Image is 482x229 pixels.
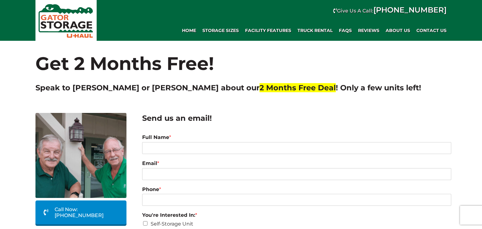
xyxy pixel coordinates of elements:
span: 2 Months Free Deal [260,83,336,92]
a: [PHONE_NUMBER] [373,5,447,14]
span: Truck Rental [297,28,333,33]
h2: Speak to [PERSON_NAME] or [PERSON_NAME] about our ! Only a few units left! [35,83,447,93]
a: Home [179,24,199,37]
div: Main navigation [100,24,450,37]
span: Storage Sizes [202,28,239,33]
h1: Get 2 Months Free! [35,41,447,76]
span: About Us [386,28,410,33]
label: Full Name [142,134,451,141]
span: REVIEWS [358,28,379,33]
a: Facility Features [242,24,294,37]
a: REVIEWS [355,24,383,37]
a: Storage Sizes [199,24,242,37]
span: Contact Us [416,28,447,33]
span: FAQs [339,28,352,33]
label: You're Interested In: [142,212,451,219]
label: Phone [142,186,451,193]
span: Home [182,28,196,33]
h2: Send us an email! [142,113,451,124]
a: Contact Us [413,24,450,37]
span: Facility Features [245,28,291,33]
a: Call Now: [PHONE_NUMBER] [35,200,126,224]
a: FAQs [336,24,355,37]
a: Truck Rental [294,24,336,37]
label: Self-Storage Unit [151,221,193,227]
strong: Give Us A Call: [337,8,447,14]
a: About Us [383,24,413,37]
img: Dave and Terry [35,113,126,198]
label: Email [142,160,451,167]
